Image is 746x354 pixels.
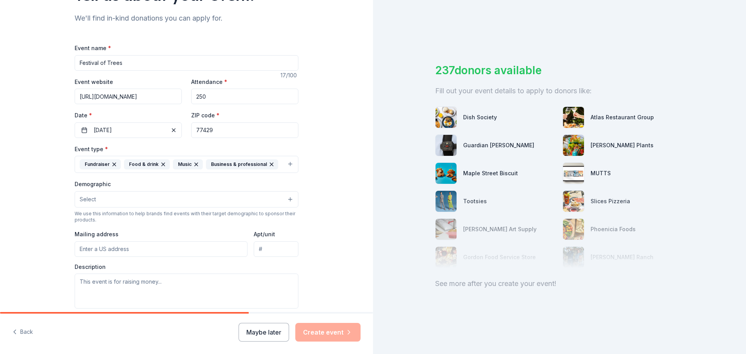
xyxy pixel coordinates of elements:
label: Date [75,112,182,119]
div: Guardian [PERSON_NAME] [463,141,534,150]
label: Mailing address [75,230,119,238]
label: Event website [75,78,113,86]
label: Description [75,263,106,271]
input: 12345 (U.S. only) [191,122,298,138]
div: We use this information to help brands find events with their target demographic to sponsor their... [75,211,298,223]
img: photo for Guardian Angel Device [436,135,457,156]
label: Demographic [75,180,111,188]
button: Back [12,324,33,340]
span: Select [80,195,96,204]
div: 17 /100 [281,71,298,80]
button: FundraiserFood & drinkMusicBusiness & professional [75,156,298,173]
label: Attendance [191,78,227,86]
label: Event type [75,145,108,153]
div: Music [173,159,203,169]
div: Fill out your event details to apply to donors like: [435,85,684,97]
div: 237 donors available [435,62,684,78]
div: Atlas Restaurant Group [591,113,654,122]
img: photo for Buchanan's Plants [563,135,584,156]
div: [PERSON_NAME] Plants [591,141,654,150]
img: photo for Maple Street Biscuit [436,163,457,184]
img: photo for Dish Society [436,107,457,128]
div: Dish Society [463,113,497,122]
div: Business & professional [206,159,278,169]
img: photo for Atlas Restaurant Group [563,107,584,128]
img: photo for MUTTS [563,163,584,184]
label: ZIP code [191,112,220,119]
button: Maybe later [239,323,289,342]
button: [DATE] [75,122,182,138]
div: Maple Street Biscuit [463,169,518,178]
input: # [254,241,298,257]
div: MUTTS [591,169,611,178]
label: Event name [75,44,111,52]
input: Enter a US address [75,241,248,257]
div: Fundraiser [80,159,121,169]
div: Food & drink [124,159,170,169]
input: 20 [191,89,298,104]
button: Select [75,191,298,208]
label: Apt/unit [254,230,275,238]
div: We'll find in-kind donations you can apply for. [75,12,298,24]
input: https://www... [75,89,182,104]
input: Spring Fundraiser [75,55,298,71]
div: See more after you create your event! [435,277,684,290]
